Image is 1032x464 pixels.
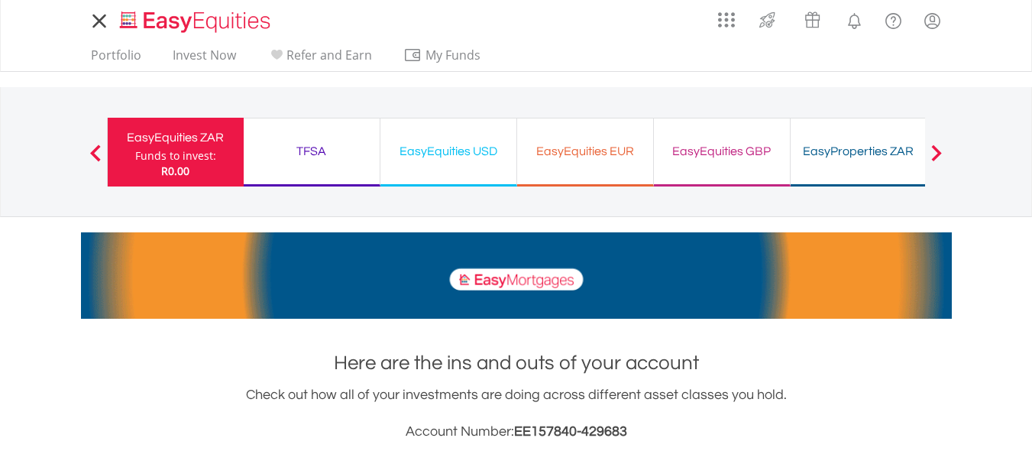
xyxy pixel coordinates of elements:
[390,141,507,162] div: EasyEquities USD
[85,47,147,71] a: Portfolio
[403,45,503,65] span: My Funds
[921,152,952,167] button: Next
[514,424,627,439] span: EE157840-429683
[708,4,745,28] a: AppsGrid
[790,4,835,32] a: Vouchers
[81,349,952,377] h1: Here are the ins and outs of your account
[135,148,216,164] div: Funds to invest:
[167,47,242,71] a: Invest Now
[114,4,277,34] a: Home page
[286,47,372,63] span: Refer and Earn
[718,11,735,28] img: grid-menu-icon.svg
[913,4,952,37] a: My Profile
[81,232,952,319] img: EasyMortage Promotion Banner
[117,127,235,148] div: EasyEquities ZAR
[835,4,874,34] a: Notifications
[526,141,644,162] div: EasyEquities EUR
[800,8,825,32] img: vouchers-v2.svg
[81,421,952,443] h3: Account Number:
[663,141,781,162] div: EasyEquities GBP
[253,141,370,162] div: TFSA
[80,152,111,167] button: Previous
[800,141,917,162] div: EasyProperties ZAR
[755,8,780,32] img: thrive-v2.svg
[261,47,378,71] a: Refer and Earn
[81,385,952,443] div: Check out how all of your investments are doing across different asset classes you hold.
[117,9,277,34] img: EasyEquities_Logo.png
[874,4,913,34] a: FAQ's and Support
[161,164,189,178] span: R0.00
